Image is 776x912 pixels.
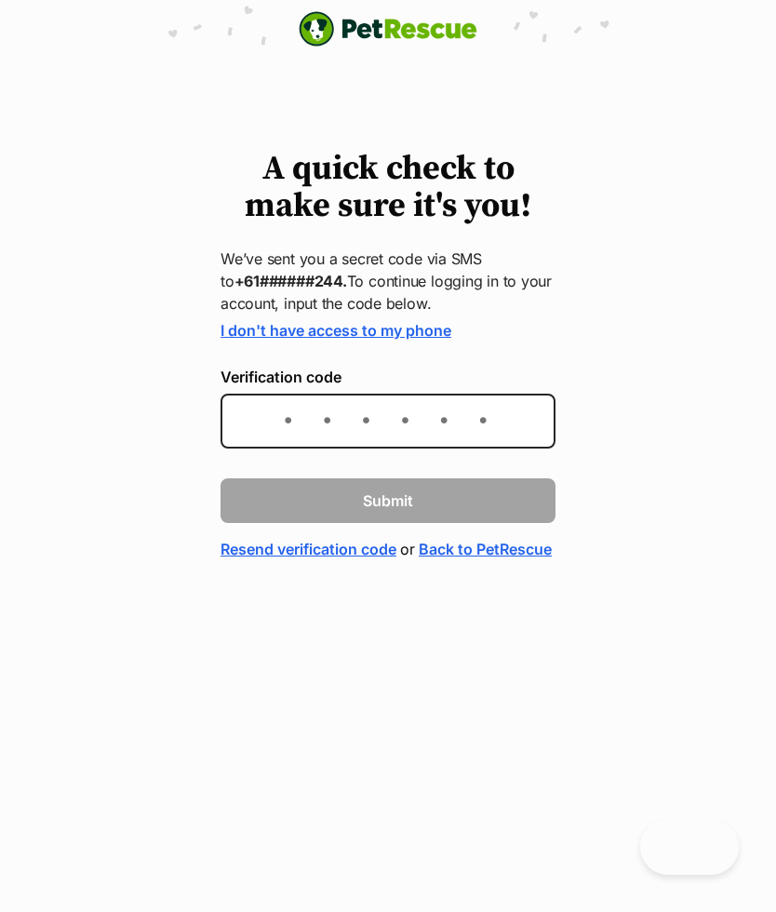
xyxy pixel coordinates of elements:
[221,321,451,340] a: I don't have access to my phone
[363,490,413,512] span: Submit
[419,538,552,560] a: Back to PetRescue
[400,538,415,560] span: or
[640,819,739,875] iframe: Help Scout Beacon - Open
[221,248,555,315] p: We’ve sent you a secret code via SMS to To continue logging in to your account, input the code be...
[221,394,555,449] input: Enter the 6-digit verification code sent to your device
[299,11,477,47] img: logo-e224e6f780fb5917bec1dbf3a21bbac754714ae5b6737aabdf751b685950b380.svg
[221,151,555,225] h1: A quick check to make sure it's you!
[221,369,555,385] label: Verification code
[221,538,396,560] a: Resend verification code
[221,478,555,523] button: Submit
[299,11,477,47] a: PetRescue
[234,272,347,290] strong: +61######244.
